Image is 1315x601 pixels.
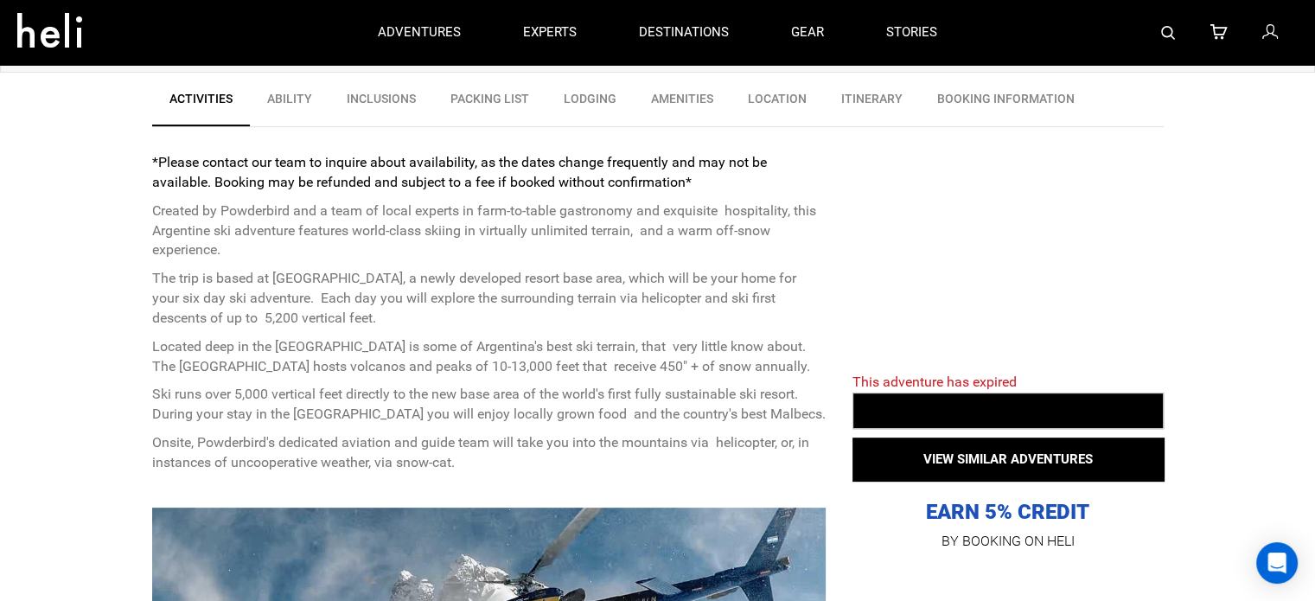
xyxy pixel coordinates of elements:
p: Ski runs over 5,000 vertical feet directly to the new base area of the world's first fully sustai... [152,385,827,425]
span: This adventure has expired [852,374,1017,390]
a: Location [731,81,824,125]
p: Onsite, Powderbird's dedicated aviation and guide team will take you into the mountains via helic... [152,433,827,473]
strong: *Please contact our team to inquire about availability, as the dates change frequently and may no... [152,154,767,190]
div: Open Intercom Messenger [1256,542,1298,584]
p: destinations [639,23,729,42]
a: Ability [250,81,329,125]
p: BY BOOKING ON HELI [852,529,1164,553]
button: VIEW SIMILAR ADVENTURES [852,438,1164,481]
a: Lodging [546,81,634,125]
a: Inclusions [329,81,433,125]
p: Created by Powderbird and a team of local experts in farm-to-table gastronomy and exquisite hospi... [152,201,827,261]
p: adventures [378,23,461,42]
p: Located deep in the [GEOGRAPHIC_DATA] is some of Argentina's best ski terrain, that very little k... [152,337,827,377]
p: experts [523,23,577,42]
a: Activities [152,81,250,126]
img: search-bar-icon.svg [1161,26,1175,40]
a: BOOKING INFORMATION [920,81,1092,125]
p: The trip is based at [GEOGRAPHIC_DATA], a newly developed resort base area, which will be your ho... [152,269,827,329]
a: Itinerary [824,81,920,125]
a: Packing List [433,81,546,125]
a: Amenities [634,81,731,125]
